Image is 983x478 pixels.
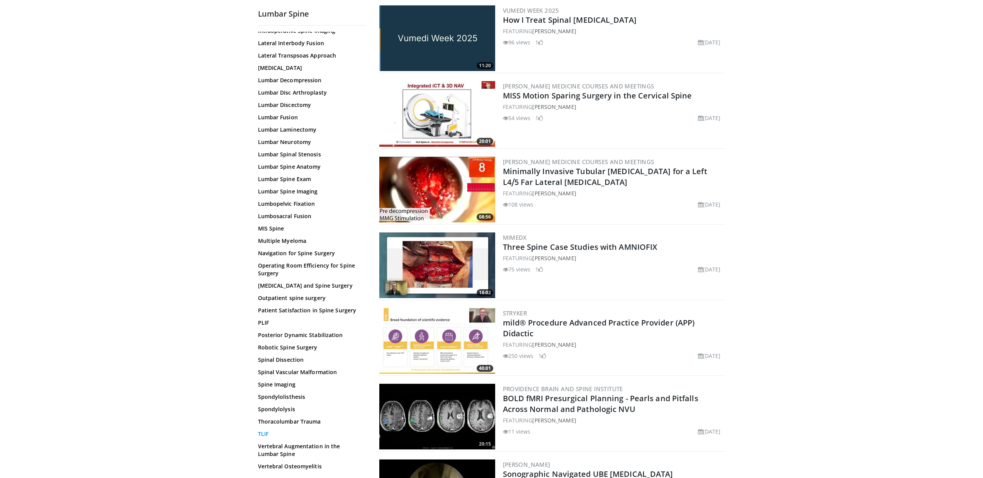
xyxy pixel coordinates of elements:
a: Outpatient spine surgery [258,294,362,302]
div: FEATURING [503,27,724,35]
a: [PERSON_NAME] Medicine Courses and Meetings [503,158,654,166]
a: 20:01 [379,81,495,147]
a: Vertebral Osteomyelitis [258,463,362,470]
a: PLIF [258,319,362,327]
li: [DATE] [698,38,721,46]
span: 18:02 [477,289,493,296]
a: Thoracolumbar Trauma [258,418,362,425]
a: Robotic Spine Surgery [258,344,362,351]
a: Three Spine Case Studies with AMNIOFIX [503,242,657,252]
img: b970b273-7bc4-412f-95b4-96f68a4e90cf.jpg.300x170_q85_crop-smart_upscale.jpg [379,5,495,71]
li: 54 views [503,114,531,122]
a: Lumbar Disc Arthroplasty [258,89,362,97]
li: 250 views [503,352,534,360]
a: Lumbar Decompression [258,76,362,84]
a: mild® Procedure Advanced Practice Provider (APP) Didactic [503,317,695,339]
li: 1 [535,38,543,46]
li: [DATE] [698,114,721,122]
a: Minimally Invasive Tubular [MEDICAL_DATA] for a Left L4⧸5 Far Lateral [MEDICAL_DATA] [503,166,707,187]
li: [DATE] [698,352,721,360]
a: [PERSON_NAME] [532,103,576,110]
a: Lateral Interbody Fusion [258,39,362,47]
li: 75 views [503,265,531,273]
a: How I Treat Spinal [MEDICAL_DATA] [503,15,637,25]
span: 20:01 [477,138,493,145]
a: Lumbar Neurotomy [258,138,362,146]
a: Stryker [503,309,527,317]
li: 11 views [503,427,531,436]
div: FEATURING [503,103,724,111]
a: 20:15 [379,384,495,449]
a: Lumbar Fusion [258,114,362,121]
span: 08:56 [477,214,493,220]
a: Lumbar Spine Anatomy [258,163,362,171]
a: 08:56 [379,157,495,222]
a: Providence Brain and Spine Institute [503,385,623,393]
div: FEATURING [503,254,724,262]
li: 108 views [503,200,534,208]
a: Lumbopelvic Fixation [258,200,362,208]
h2: Lumbar Spine [258,9,366,19]
li: [DATE] [698,427,721,436]
a: Spinal Dissection [258,356,362,364]
a: Multiple Myeloma [258,237,362,245]
a: 11:20 [379,5,495,71]
a: [PERSON_NAME] [503,461,550,468]
li: 1 [535,265,543,273]
a: Navigation for Spine Surgery [258,249,362,257]
li: 96 views [503,38,531,46]
a: Lumbosacral Fusion [258,212,362,220]
a: [PERSON_NAME] [532,190,576,197]
img: 34c974b5-e942-4b60-b0f4-1f83c610957b.300x170_q85_crop-smart_upscale.jpg [379,232,495,298]
li: [DATE] [698,200,721,208]
span: 11:20 [477,62,493,69]
a: 18:02 [379,232,495,298]
span: 40:01 [477,365,493,372]
a: TLIF [258,430,362,438]
a: [PERSON_NAME] [532,27,576,35]
li: 1 [538,352,546,360]
div: FEATURING [503,189,724,197]
a: BOLD fMRI Presurgical Planning - Pearls and Pitfalls Across Normal and Pathologic NVU [503,393,698,414]
a: Patient Satisfaction in Spine Surgery [258,307,362,314]
a: Lumbar Laminectomy [258,126,362,134]
a: [PERSON_NAME] Medicine Courses and Meetings [503,82,654,90]
img: 4f822da0-6aaa-4e81-8821-7a3c5bb607c6.300x170_q85_crop-smart_upscale.jpg [379,308,495,374]
a: Vumedi Week 2025 [503,7,559,14]
a: Posterior Dynamic Stabilization [258,331,362,339]
a: Lumbar Spine Exam [258,175,362,183]
a: [MEDICAL_DATA] and Spine Surgery [258,282,362,290]
a: Spinal Vascular Malformation [258,368,362,376]
a: Operating Room Efficiency for Spine Surgery [258,262,362,277]
div: FEATURING [503,341,724,349]
a: Lumbar Discectomy [258,101,362,109]
img: be89a819-7772-413a-9bef-656d345fad95.300x170_q85_crop-smart_upscale.jpg [379,157,495,222]
a: Spondylolysis [258,405,362,413]
a: [PERSON_NAME] [532,341,576,348]
li: 1 [535,114,543,122]
a: [PERSON_NAME] [532,417,576,424]
a: Lumbar Spine Imaging [258,188,362,195]
li: [DATE] [698,265,721,273]
a: [MEDICAL_DATA] [258,64,362,72]
a: Lumbar Spinal Stenosis [258,151,362,158]
a: 40:01 [379,308,495,374]
a: [PERSON_NAME] [532,254,576,262]
img: a221edaf-f38f-4f56-8292-0a0408f287c4.300x170_q85_crop-smart_upscale.jpg [379,81,495,147]
div: FEATURING [503,416,724,424]
img: 0ebcf921-3bc7-4eae-9e8f-042dc327aa86.300x170_q85_crop-smart_upscale.jpg [379,384,495,449]
a: MIMEDX [503,234,527,241]
a: Vertebral Augmentation in the Lumbar Spine [258,442,362,458]
a: Spondylolisthesis [258,393,362,401]
a: Lateral Transpsoas Approach [258,52,362,59]
span: 20:15 [477,441,493,447]
a: Spine Imaging [258,381,362,388]
a: MIS Spine [258,225,362,232]
a: MISS Motion Sparing Surgery in the Cervical Spine [503,90,692,101]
